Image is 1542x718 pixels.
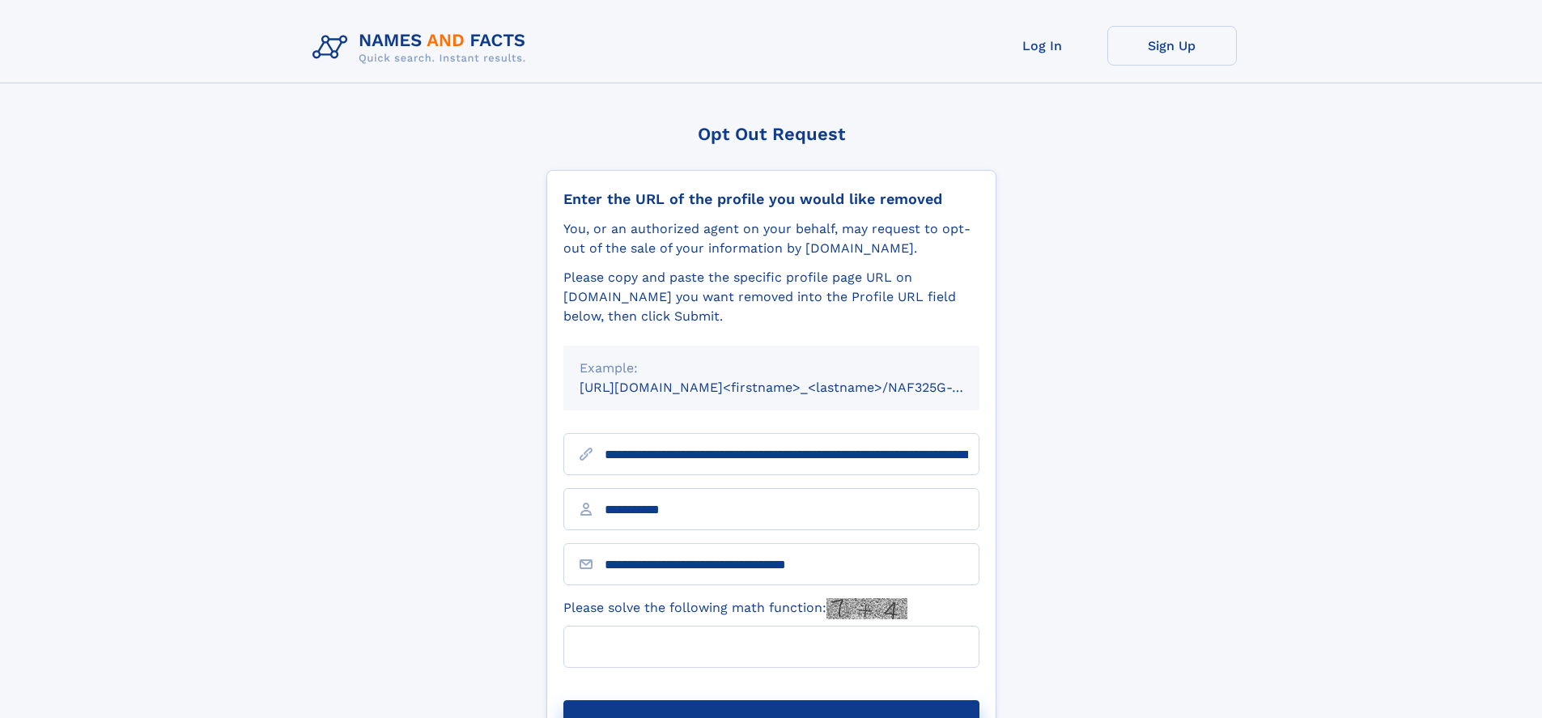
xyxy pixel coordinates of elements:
[580,359,963,378] div: Example:
[580,380,1010,395] small: [URL][DOMAIN_NAME]<firstname>_<lastname>/NAF325G-xxxxxxxx
[563,598,907,619] label: Please solve the following math function:
[1107,26,1237,66] a: Sign Up
[978,26,1107,66] a: Log In
[546,124,996,144] div: Opt Out Request
[563,268,979,326] div: Please copy and paste the specific profile page URL on [DOMAIN_NAME] you want removed into the Pr...
[306,26,539,70] img: Logo Names and Facts
[563,190,979,208] div: Enter the URL of the profile you would like removed
[563,219,979,258] div: You, or an authorized agent on your behalf, may request to opt-out of the sale of your informatio...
